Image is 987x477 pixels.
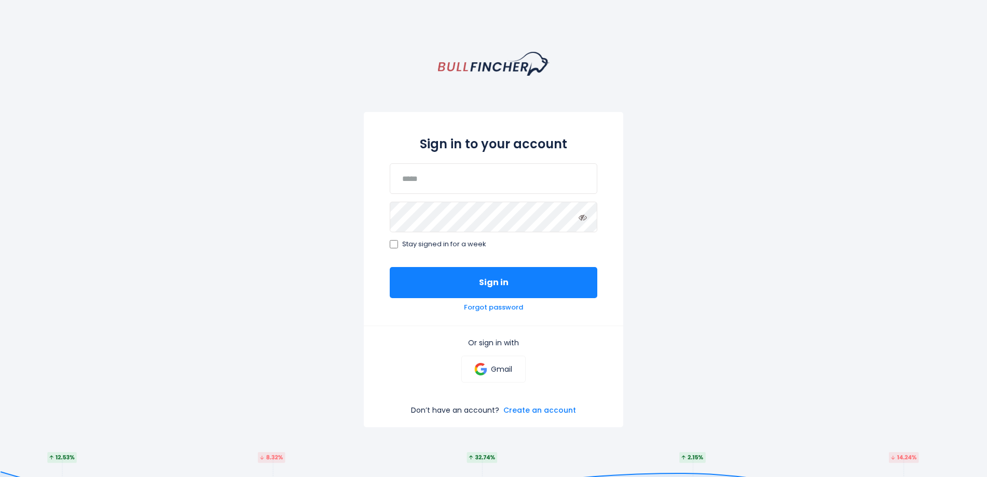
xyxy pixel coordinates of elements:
[491,364,512,374] p: Gmail
[438,52,550,76] a: homepage
[390,240,398,248] input: Stay signed in for a week
[411,405,499,415] p: Don’t have an account?
[390,135,597,153] h2: Sign in to your account
[464,303,523,312] a: Forgot password
[390,267,597,298] button: Sign in
[503,405,576,415] a: Create an account
[390,338,597,347] p: Or sign in with
[461,356,525,383] a: Gmail
[402,240,486,249] span: Stay signed in for a week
